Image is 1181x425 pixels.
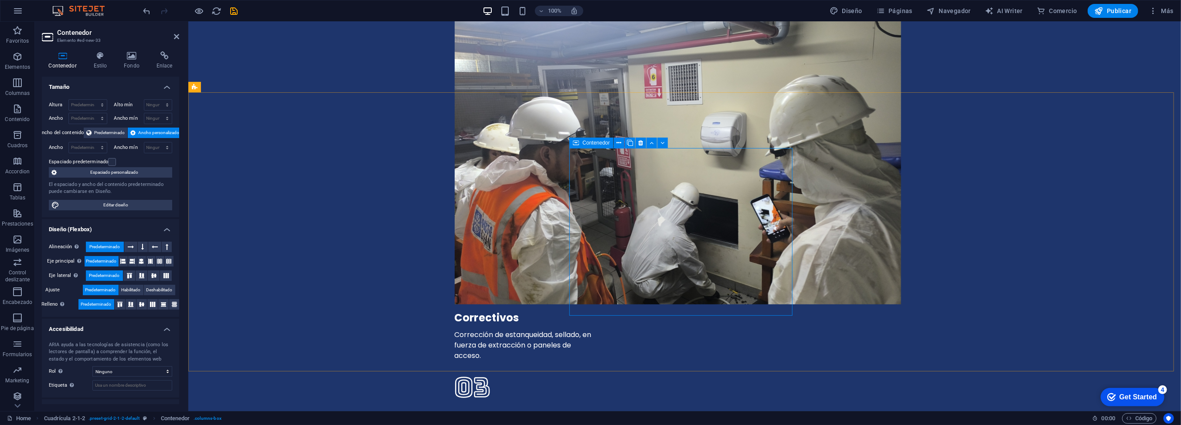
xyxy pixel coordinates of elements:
[10,194,26,201] p: Tablas
[81,299,112,310] span: Predeterminado
[49,242,86,252] label: Alineación
[117,51,150,70] h4: Fondo
[89,270,120,281] span: Predeterminado
[161,413,190,424] span: Haz clic para seleccionar y doble clic para editar
[46,285,83,295] label: Ajuste
[7,142,28,149] p: Cuadros
[142,6,152,16] i: Deshacer: Añadir elemento (Ctrl+Z)
[3,351,32,358] p: Formularios
[87,51,117,70] h4: Estilo
[42,77,179,92] h4: Tamaño
[78,299,114,310] button: Predeterminado
[49,366,65,376] span: Rol
[5,90,30,97] p: Columnas
[49,145,68,150] label: Ancho
[1033,4,1081,18] button: Comercio
[212,6,222,16] i: Volver a cargar página
[2,220,33,227] p: Prestaciones
[211,6,222,16] button: reload
[3,299,32,306] p: Encabezado
[1,325,34,332] p: Pie de página
[92,380,172,391] input: Usa un nombre descriptivo
[1093,413,1116,424] h6: Tiempo de la sesión
[150,51,179,70] h4: Enlace
[826,4,866,18] button: Diseño
[229,6,239,16] button: save
[146,285,173,295] span: Deshabilitado
[86,242,124,252] button: Predeterminado
[1122,413,1157,424] button: Código
[62,200,170,210] span: Editar diseño
[88,413,140,424] span: . preset-grid-2-1-2-default
[85,256,119,266] button: Predeterminado
[57,37,162,44] h3: Elemento #ed-new-33
[548,6,562,16] h6: 100%
[26,10,63,17] div: Get Started
[128,128,182,138] button: Ancho personalizado
[7,413,31,424] a: Haz clic para cancelar la selección y doble clic para abrir páginas
[5,64,30,71] p: Elementos
[6,246,29,253] p: Imágenes
[926,7,971,15] span: Navegador
[7,4,71,23] div: Get Started 4 items remaining, 20% complete
[41,299,78,310] label: Relleno
[114,116,144,121] label: Ancho mín
[39,128,84,138] label: Ancho del contenido
[826,4,866,18] div: Diseño (Ctrl+Alt+Y)
[83,285,119,295] button: Predeterminado
[194,6,204,16] button: Haz clic para salir del modo de previsualización y seguir editando
[122,285,141,295] span: Habilitado
[138,128,179,138] span: Ancho personalizado
[49,181,172,196] div: El espaciado y ancho del contenido predeterminado puede cambiarse en Diseño.
[1037,7,1077,15] span: Comercio
[1164,413,1174,424] button: Usercentrics
[194,413,221,424] span: . columns-box
[44,413,85,424] span: Haz clic para seleccionar y doble clic para editar
[85,285,116,295] span: Predeterminado
[5,168,30,175] p: Accordion
[42,399,179,415] h4: Separadores de forma
[981,4,1026,18] button: AI Writer
[1108,415,1109,422] span: :
[86,256,117,266] span: Predeterminado
[65,2,73,10] div: 4
[84,128,127,138] button: Predeterminado
[114,102,144,107] label: Alto mín
[5,116,30,123] p: Contenido
[89,242,120,252] span: Predeterminado
[49,102,68,107] label: Altura
[535,6,566,16] button: 100%
[571,7,579,15] i: Al redimensionar, ajustar el nivel de zoom automáticamente para ajustarse al dispositivo elegido.
[49,380,92,391] label: Etiqueta
[42,51,87,70] h4: Contenedor
[143,416,147,421] i: Este elemento es un preajuste personalizable
[42,219,179,235] h4: Diseño (Flexbox)
[86,270,123,281] button: Predeterminado
[1149,7,1174,15] span: Más
[49,200,172,210] button: Editar diseño
[49,167,172,178] button: Espaciado personalizado
[49,116,68,121] label: Ancho
[873,4,916,18] button: Páginas
[50,6,116,16] img: Editor Logo
[114,145,144,150] label: Ancho mín
[119,285,143,295] button: Habilitado
[1102,413,1115,424] span: 00 00
[985,7,1023,15] span: AI Writer
[48,256,85,266] label: Eje principal
[57,29,179,37] h2: Contenedor
[44,413,221,424] nav: breadcrumb
[6,37,29,44] p: Favoritos
[59,167,170,178] span: Espaciado personalizado
[49,341,172,363] div: ARIA ayuda a las tecnologías de asistencia (como los lectores de pantalla) a comprender la funció...
[229,6,239,16] i: Guardar (Ctrl+S)
[876,7,912,15] span: Páginas
[1095,7,1132,15] span: Publicar
[49,270,86,281] label: Eje lateral
[144,285,175,295] button: Deshabilitado
[1145,4,1177,18] button: Más
[1126,413,1153,424] span: Código
[923,4,974,18] button: Navegador
[142,6,152,16] button: undo
[49,157,108,167] label: Espaciado predeterminado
